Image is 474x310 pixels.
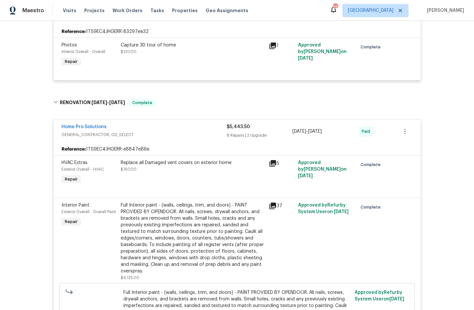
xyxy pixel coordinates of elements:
[362,128,373,135] span: Paid
[112,7,142,14] span: Work Orders
[22,7,44,14] span: Maestro
[62,125,107,129] a: Home Pro Solutions
[91,100,125,105] span: -
[51,92,423,113] div: RENOVATION [DATE]-[DATE]Complete
[121,202,265,274] div: Full Interior paint - (walls, ceilings, trim, and doors) - PAINT PROVIDED BY OPENDOOR. All nails,...
[109,100,125,105] span: [DATE]
[62,167,104,171] span: Exterior Overall - HVAC
[62,50,105,54] span: Interior Overall - Overall
[54,26,421,38] div: 1TS9EC4JHGERR-83297ee32
[298,56,313,61] span: [DATE]
[121,159,265,166] div: Replace all Damaged vent covers on exterior home
[84,7,105,14] span: Projects
[62,146,86,153] b: Reference:
[355,290,404,301] span: Approved by Refurby System User on
[334,210,349,214] span: [DATE]
[150,8,164,13] span: Tasks
[121,50,137,54] span: $120.00
[389,297,404,301] span: [DATE]
[269,42,294,50] div: 1
[62,218,80,225] span: Repair
[298,43,347,61] span: Approved by [PERSON_NAME] on
[91,100,107,105] span: [DATE]
[62,58,80,65] span: Repair
[269,159,294,167] div: 5
[227,132,293,139] div: 8 Repairs | 2 Upgrade
[206,7,248,14] span: Geo Assignments
[60,99,125,107] h6: RENOVATION
[348,7,393,14] span: [GEOGRAPHIC_DATA]
[361,44,383,50] span: Complete
[298,174,313,178] span: [DATE]
[62,131,227,138] span: GENERAL_CONTRACTOR, OD_SELECT
[424,7,464,14] span: [PERSON_NAME]
[54,143,421,155] div: 1TS9EC4JHGERR-e8847e86e
[121,42,265,48] div: Capture 3D tour of home
[130,99,155,106] span: Complete
[172,7,198,14] span: Properties
[292,129,306,134] span: [DATE]
[308,129,322,134] span: [DATE]
[62,210,116,214] span: Exterior Overall - Overall Paint
[62,203,89,208] span: Interior Paint
[227,125,250,129] span: $5,443.50
[333,4,337,11] div: 22
[269,202,294,210] div: 37
[298,203,349,214] span: Approved by Refurby System User on
[63,7,76,14] span: Visits
[361,161,383,168] span: Complete
[62,176,80,183] span: Repair
[62,28,86,35] b: Reference:
[62,43,77,47] span: Photos
[292,128,322,135] span: -
[121,276,139,280] span: $4,125.00
[121,167,137,171] span: $150.00
[361,204,383,211] span: Complete
[62,160,87,165] span: HVAC Extras
[298,160,347,178] span: Approved by [PERSON_NAME] on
